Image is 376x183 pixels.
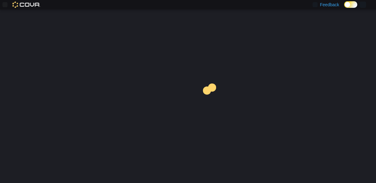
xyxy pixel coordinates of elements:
img: cova-loader [188,79,235,126]
img: Cova [12,2,40,8]
span: Feedback [320,2,339,8]
input: Dark Mode [344,1,357,8]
